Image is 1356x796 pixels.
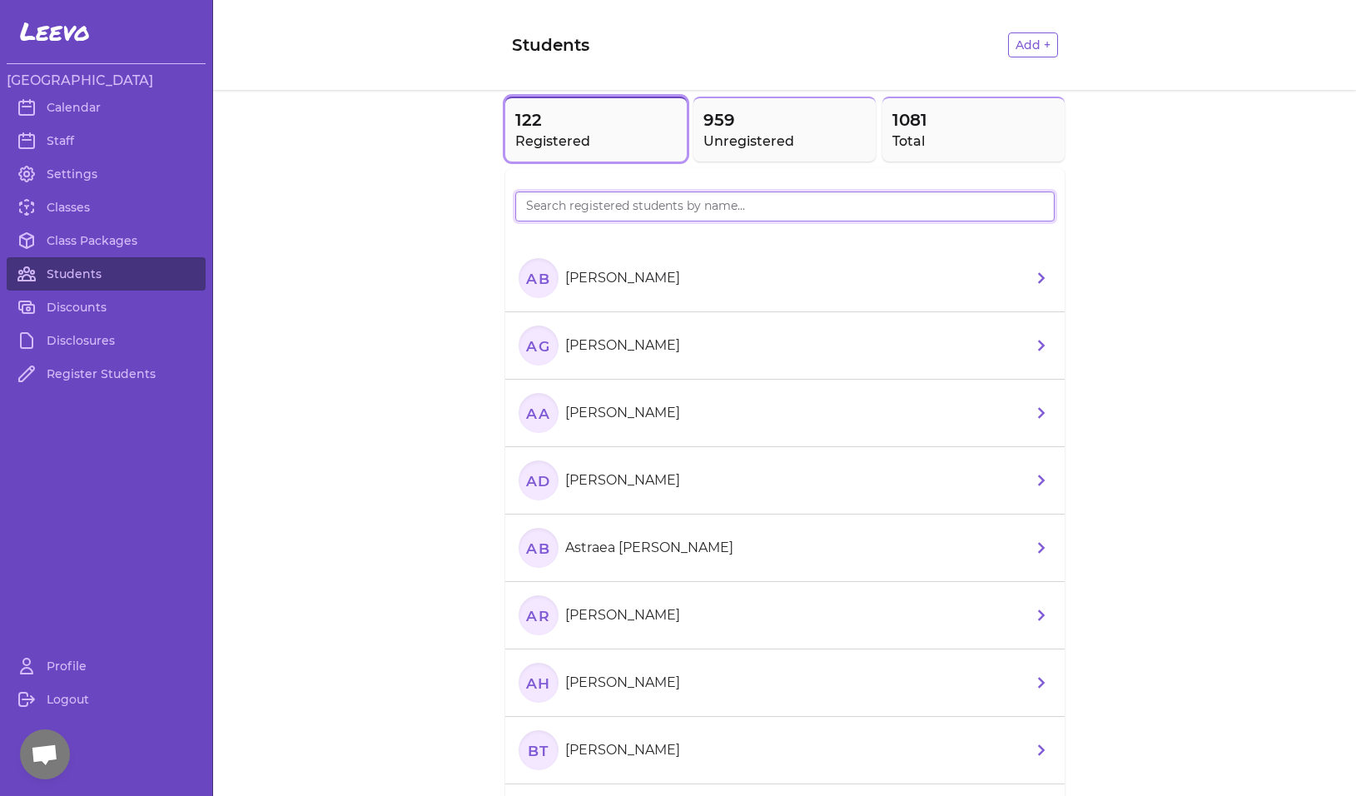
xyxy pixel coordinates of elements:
text: AB [525,539,550,556]
input: Search registered students by name... [515,192,1055,221]
p: [PERSON_NAME] [565,336,680,356]
a: Profile [7,649,206,683]
span: Leevo [20,17,90,47]
a: AA[PERSON_NAME] [505,380,1065,447]
a: AG[PERSON_NAME] [505,312,1065,380]
h2: Registered [515,132,678,152]
a: Class Packages [7,224,206,257]
span: 1081 [892,108,1055,132]
a: Disclosures [7,324,206,357]
a: BT[PERSON_NAME] [505,717,1065,784]
h2: Unregistered [703,132,866,152]
a: Register Students [7,357,206,391]
a: AD[PERSON_NAME] [505,447,1065,515]
h3: [GEOGRAPHIC_DATA] [7,71,206,91]
span: 122 [515,108,678,132]
text: AD [524,471,550,489]
p: Astraea [PERSON_NAME] [565,538,733,558]
a: Settings [7,157,206,191]
a: Students [7,257,206,291]
p: [PERSON_NAME] [565,740,680,760]
button: Add + [1008,32,1058,57]
text: AR [525,606,550,624]
a: AR[PERSON_NAME] [505,582,1065,649]
p: [PERSON_NAME] [565,605,680,625]
p: [PERSON_NAME] [565,673,680,693]
p: [PERSON_NAME] [565,403,680,423]
text: AG [525,336,550,354]
a: Staff [7,124,206,157]
div: Open chat [20,729,70,779]
button: 959Unregistered [693,97,876,162]
button: 122Registered [505,97,688,162]
a: Discounts [7,291,206,324]
a: Classes [7,191,206,224]
text: AB [525,269,550,286]
h2: Total [892,132,1055,152]
p: [PERSON_NAME] [565,268,680,288]
a: Logout [7,683,206,716]
a: AB[PERSON_NAME] [505,245,1065,312]
text: AA [525,404,550,421]
span: 959 [703,108,866,132]
text: BT [527,741,549,759]
button: 1081Total [882,97,1065,162]
a: ABAstraea [PERSON_NAME] [505,515,1065,582]
a: AH[PERSON_NAME] [505,649,1065,717]
a: Calendar [7,91,206,124]
p: [PERSON_NAME] [565,470,680,490]
text: AH [524,674,550,691]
